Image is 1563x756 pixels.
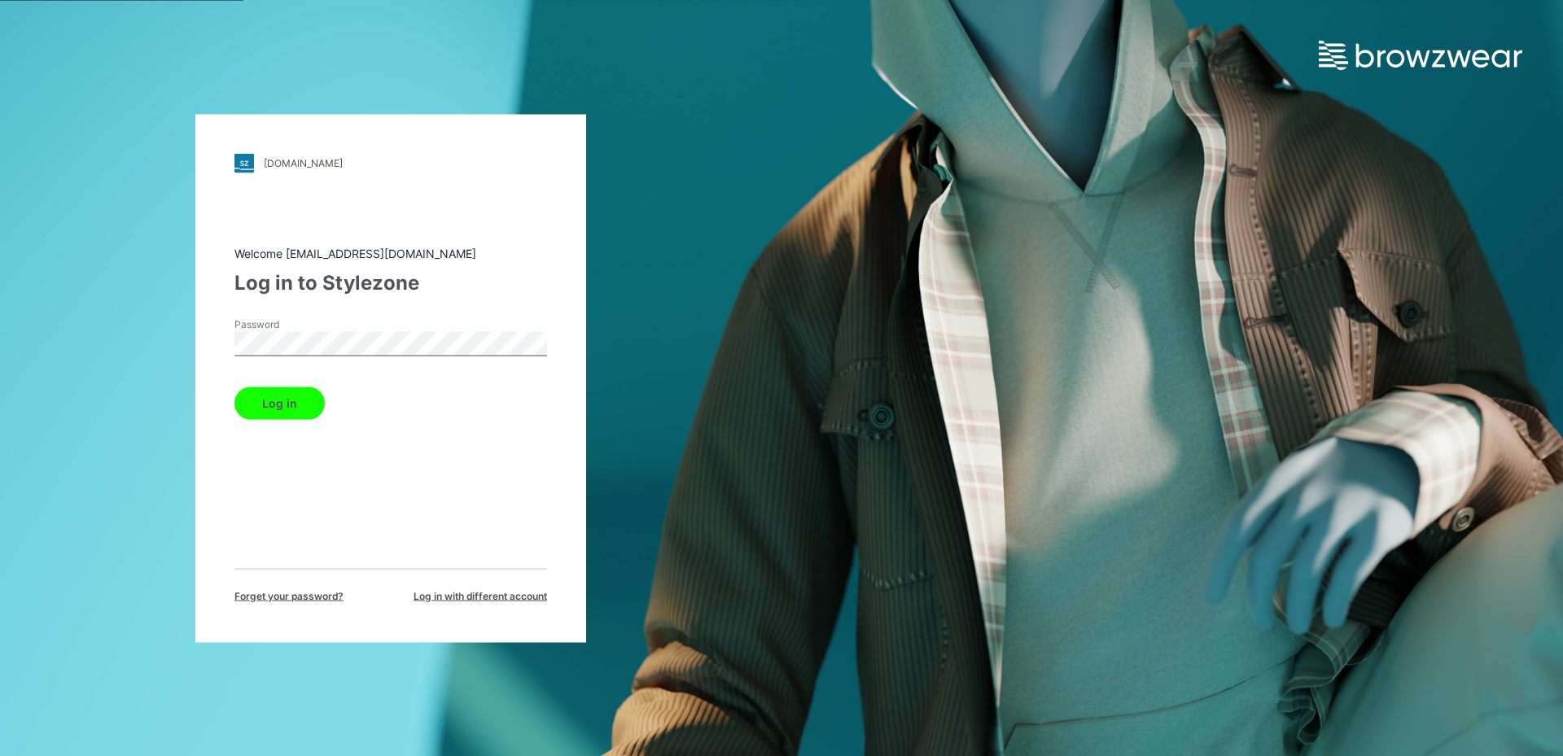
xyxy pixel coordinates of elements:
button: Log in [234,387,325,419]
label: Password [234,317,348,331]
span: Forget your password? [234,588,344,603]
img: stylezone-logo.562084cfcfab977791bfbf7441f1a819.svg [234,153,254,173]
span: Log in with different account [414,588,547,603]
div: Welcome [EMAIL_ADDRESS][DOMAIN_NAME] [234,244,547,261]
div: [DOMAIN_NAME] [264,157,343,169]
div: Log in to Stylezone [234,268,547,297]
img: browzwear-logo.e42bd6dac1945053ebaf764b6aa21510.svg [1319,41,1522,70]
a: [DOMAIN_NAME] [234,153,547,173]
